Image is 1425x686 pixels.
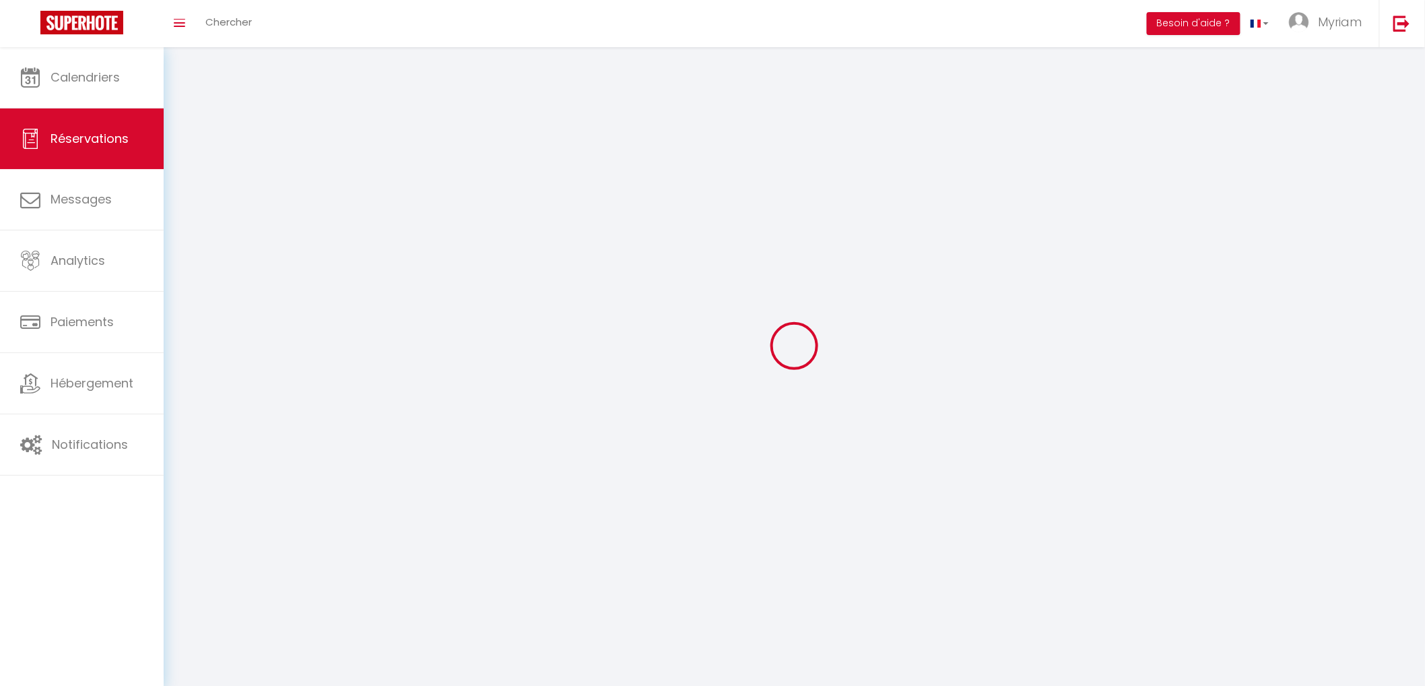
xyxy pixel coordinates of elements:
img: Super Booking [40,11,123,34]
span: Notifications [52,436,128,453]
span: Analytics [51,252,105,269]
span: Chercher [205,15,252,29]
img: ... [1289,12,1309,32]
span: Messages [51,191,112,208]
img: logout [1393,15,1410,32]
span: Calendriers [51,69,120,86]
span: Paiements [51,313,114,330]
span: Hébergement [51,375,133,392]
span: Réservations [51,130,129,147]
button: Besoin d'aide ? [1147,12,1240,35]
span: Myriam [1318,13,1362,30]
